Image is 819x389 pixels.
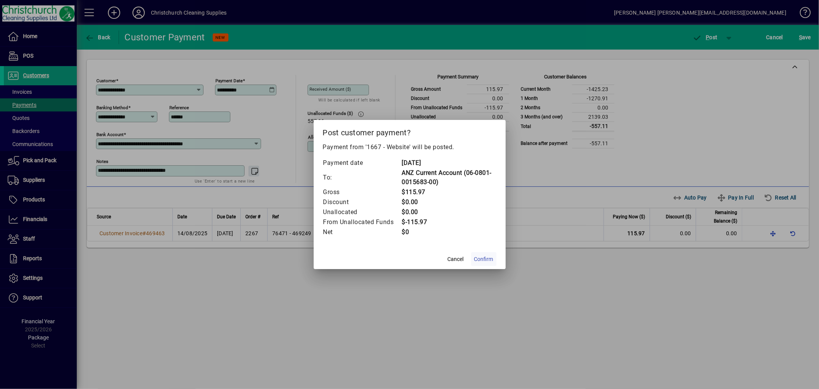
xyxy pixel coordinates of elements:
[323,168,402,187] td: To:
[471,252,496,266] button: Confirm
[402,158,496,168] td: [DATE]
[402,217,496,227] td: $-115.97
[314,120,506,142] h2: Post customer payment?
[402,227,496,237] td: $0
[323,227,402,237] td: Net
[402,207,496,217] td: $0.00
[448,255,464,263] span: Cancel
[402,168,496,187] td: ANZ Current Account (06-0801-0015683-00)
[323,217,402,227] td: From Unallocated Funds
[323,187,402,197] td: Gross
[402,197,496,207] td: $0.00
[323,207,402,217] td: Unallocated
[323,143,496,152] p: Payment from '1667 - Website' will be posted.
[474,255,493,263] span: Confirm
[443,252,468,266] button: Cancel
[323,197,402,207] td: Discount
[402,187,496,197] td: $115.97
[323,158,402,168] td: Payment date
